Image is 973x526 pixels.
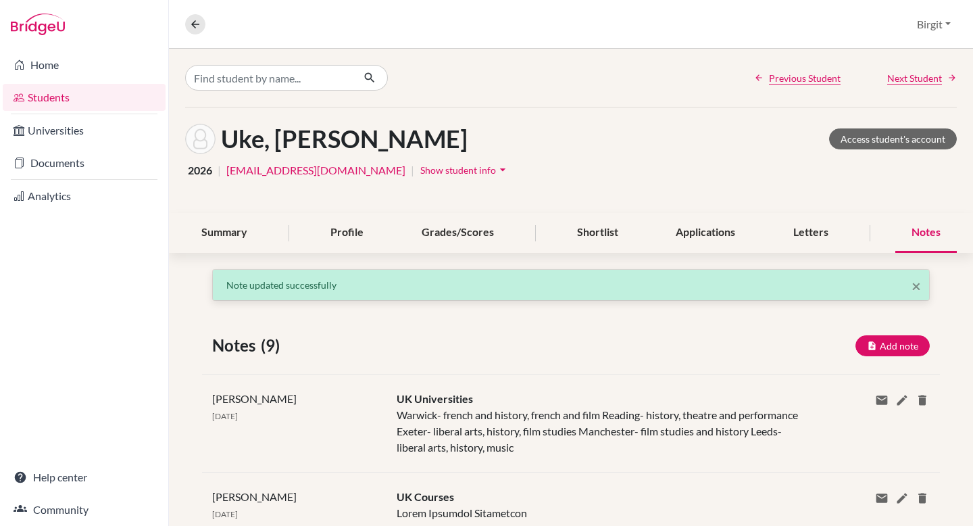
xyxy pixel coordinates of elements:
span: 2026 [188,162,212,178]
span: | [218,162,221,178]
a: Community [3,496,166,523]
a: Help center [3,464,166,491]
a: Universities [3,117,166,144]
a: Next Student [887,71,957,85]
span: Notes [212,333,261,358]
div: Summary [185,213,264,253]
button: Close [912,278,921,294]
a: Home [3,51,166,78]
button: Show student infoarrow_drop_down [420,160,510,181]
button: Add note [855,335,930,356]
p: Note updated successfully [226,278,916,292]
img: Aadarsh Uke's avatar [185,124,216,154]
a: Access student's account [829,128,957,149]
a: [EMAIL_ADDRESS][DOMAIN_NAME] [226,162,405,178]
div: Grades/Scores [405,213,510,253]
span: | [411,162,414,178]
a: Previous Student [754,71,841,85]
button: Birgit [911,11,957,37]
span: [PERSON_NAME] [212,490,297,503]
div: Notes [895,213,957,253]
span: UK Universities [397,392,473,405]
input: Find student by name... [185,65,353,91]
a: Analytics [3,183,166,210]
div: Profile [314,213,380,253]
div: Letters [777,213,845,253]
a: Documents [3,149,166,176]
span: (9) [261,333,285,358]
a: Students [3,84,166,111]
span: [PERSON_NAME] [212,392,297,405]
span: UK Courses [397,490,454,503]
i: arrow_drop_down [496,163,509,176]
span: [DATE] [212,509,238,519]
img: Bridge-U [11,14,65,35]
span: [DATE] [212,411,238,421]
span: Show student info [420,164,496,176]
div: Applications [659,213,751,253]
h1: Uke, [PERSON_NAME] [221,124,468,153]
span: Next Student [887,71,942,85]
div: Shortlist [561,213,634,253]
div: Warwick- french and history, french and film Reading- history, theatre and performance Exeter- li... [386,391,817,456]
span: Previous Student [769,71,841,85]
span: × [912,276,921,295]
